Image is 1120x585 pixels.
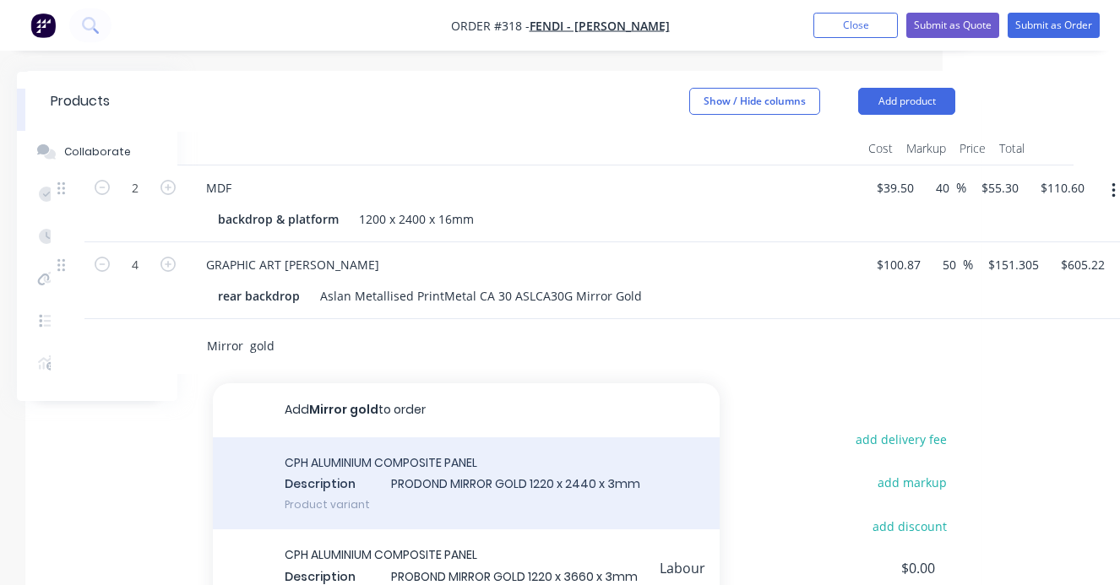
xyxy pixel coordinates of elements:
button: Timeline [17,300,177,342]
div: Price [953,132,992,165]
button: add delivery fee [846,428,955,451]
img: Factory [30,13,56,38]
input: Start typing to add a product... [206,329,544,363]
div: GRAPHIC ART [PERSON_NAME] [193,252,393,277]
span: % [963,255,973,274]
button: AddMirror goldto order [213,383,720,437]
button: Checklists 0/0 [17,173,177,215]
div: MDF [193,176,245,200]
div: Collaborate [64,144,131,160]
button: add discount [863,514,955,537]
span: Labour [660,558,810,578]
div: backdrop & platform [211,207,345,231]
button: Submit as Quote [906,13,999,38]
span: $0.00 [810,558,935,578]
button: Show / Hide columns [689,88,820,115]
div: rear backdrop [211,284,307,308]
button: Submit as Order [1008,13,1100,38]
div: Total [992,132,1031,165]
div: Products [51,91,110,111]
button: Tracking [17,215,177,257]
button: Order details [17,89,177,131]
button: Close [813,13,898,38]
button: Collaborate [17,131,177,173]
a: Fendi - [PERSON_NAME] [530,18,670,34]
div: Cost [862,132,900,165]
span: Order #318 - [451,18,530,34]
div: 1200 x 2400 x 16mm [352,207,481,231]
button: add markup [868,471,955,494]
div: Aslan Metallised PrintMetal CA 30 ASLCA30G Mirror Gold [313,284,649,308]
span: % [956,178,966,198]
div: Markup [900,132,953,165]
button: Profitability [17,342,177,384]
button: Linked Orders [17,257,177,300]
button: Add product [858,88,955,115]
